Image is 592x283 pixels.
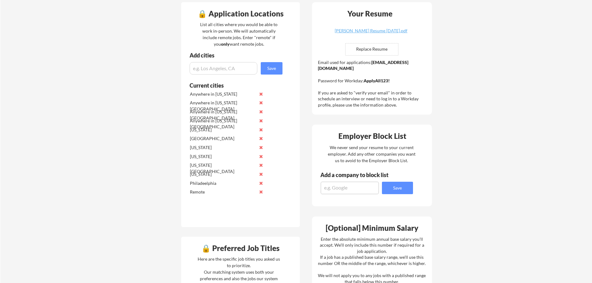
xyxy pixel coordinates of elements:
[261,62,282,75] button: Save
[190,109,255,121] div: Anywhere in [US_STATE][GEOGRAPHIC_DATA]
[190,180,255,186] div: Philadeelphia
[190,83,276,88] div: Current cities
[364,78,390,83] strong: ApplyAll123!
[190,127,255,133] div: [US_STATE]
[190,189,255,195] div: Remote
[190,144,255,151] div: [US_STATE]
[190,135,255,142] div: [GEOGRAPHIC_DATA]
[327,144,416,164] div: We never send your resume to your current employer. Add any other companies you want us to avoid ...
[183,244,298,252] div: 🔒 Preferred Job Titles
[221,41,230,47] strong: only
[382,182,413,194] button: Save
[334,29,408,33] div: [PERSON_NAME] Resume [DATE].pdf
[314,224,430,232] div: [Optional] Minimum Salary
[190,91,255,97] div: Anywhere in [US_STATE]
[190,162,255,174] div: [US_STATE][GEOGRAPHIC_DATA]
[190,62,257,75] input: e.g. Los Angeles, CA
[196,21,282,47] div: List all cities where you would be able to work in-person. We will automatically include remote j...
[190,52,284,58] div: Add cities
[190,100,255,112] div: Anywhere in [US_STATE][GEOGRAPHIC_DATA]
[320,172,398,178] div: Add a company to block list
[318,59,428,108] div: Email used for applications: Password for Workday: If you are asked to "verify your email" in ord...
[183,10,298,17] div: 🔒 Application Locations
[318,60,408,71] strong: [EMAIL_ADDRESS][DOMAIN_NAME]
[334,29,408,38] a: [PERSON_NAME] Resume [DATE].pdf
[190,153,255,160] div: [US_STATE]
[190,118,255,130] div: Anywhere in [US_STATE][GEOGRAPHIC_DATA]
[190,171,255,177] div: [US_STATE]
[314,132,430,140] div: Employer Block List
[339,10,401,17] div: Your Resume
